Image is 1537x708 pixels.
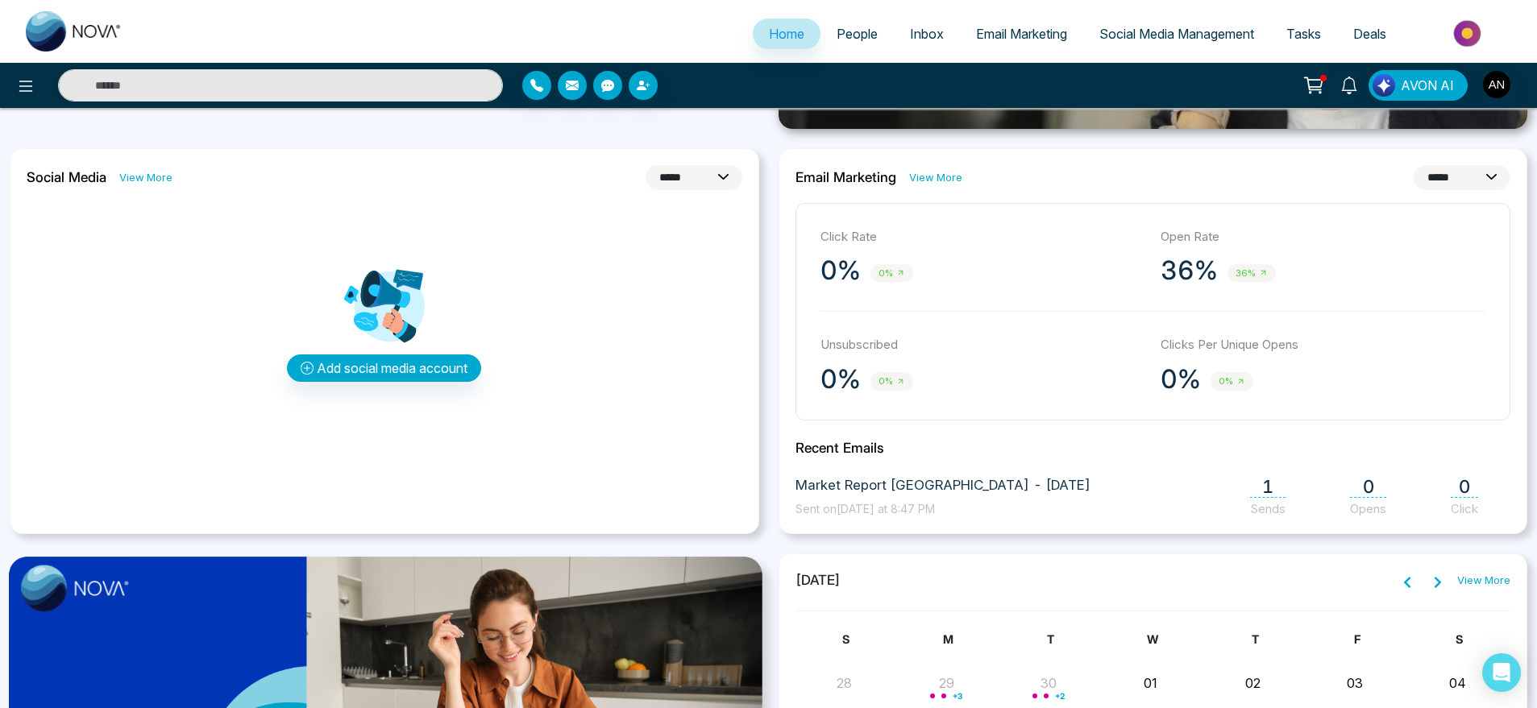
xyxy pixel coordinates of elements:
span: 36% [1228,264,1276,283]
button: Add social media account [287,354,481,382]
button: 02 [1245,673,1261,693]
p: 0% [820,255,861,287]
span: W [1147,632,1158,646]
button: AVON AI [1369,70,1468,101]
span: Social Media Management [1099,26,1254,42]
span: T [1252,632,1259,646]
button: 04 [1449,673,1466,693]
span: + 3 [953,693,962,699]
span: Opens [1350,501,1386,516]
span: Click [1451,501,1478,516]
span: [DATE] [796,570,841,591]
button: 03 [1347,673,1363,693]
span: S [1456,632,1463,646]
h2: Social Media [27,169,106,185]
p: Unsubscribed [820,336,1145,354]
h2: Recent Emails [796,440,1511,456]
span: Sends [1250,501,1286,516]
p: Open Rate [1161,228,1485,246]
span: 0% [870,372,913,391]
span: 0% [1211,372,1253,391]
a: Home [753,19,820,49]
span: T [1047,632,1054,646]
a: View More [1457,573,1510,589]
img: Nova CRM Logo [26,11,123,52]
p: 0% [820,363,861,395]
span: S [842,632,850,646]
a: Deals [1337,19,1402,49]
button: 01 [1144,673,1157,693]
span: Email Marketing [976,26,1067,42]
a: Tasks [1270,19,1337,49]
img: User Avatar [1483,71,1510,98]
span: F [1354,632,1360,646]
span: 1 [1250,476,1286,498]
button: 28 [837,673,852,693]
span: Inbox [910,26,944,42]
span: Home [769,26,804,42]
a: View More [909,170,962,185]
img: image [21,565,129,612]
span: AVON AI [1401,76,1454,95]
p: Clicks Per Unique Opens [1161,336,1485,354]
span: 0 [1350,476,1386,498]
span: M [943,632,953,646]
p: Click Rate [820,228,1145,246]
span: 0% [870,264,913,283]
img: Lead Flow [1373,74,1395,97]
span: + 2 [1055,693,1065,699]
a: People [820,19,894,49]
a: View More [119,170,172,185]
p: 36% [1161,255,1218,287]
img: Market-place.gif [1410,15,1527,52]
span: Sent on [DATE] at 8:47 PM [796,502,935,515]
a: Email Marketing [960,19,1083,49]
a: Social Media Management [1083,19,1270,49]
div: Open Intercom Messenger [1482,653,1521,692]
a: Inbox [894,19,960,49]
span: 0 [1451,476,1478,498]
h2: Email Marketing [796,169,896,185]
span: People [837,26,878,42]
span: Market Report [GEOGRAPHIC_DATA] - [DATE] [796,475,1090,496]
img: Analytics png [344,266,425,346]
span: Tasks [1286,26,1321,42]
p: 0% [1161,363,1201,395]
span: Deals [1353,26,1386,42]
